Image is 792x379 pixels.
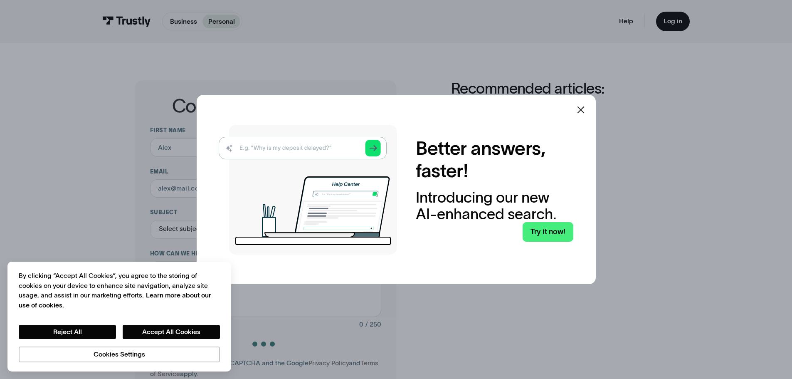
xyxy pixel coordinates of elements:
div: Privacy [19,271,220,362]
a: Try it now! [523,222,573,242]
button: Reject All [19,325,116,339]
h2: Better answers, faster! [416,137,573,182]
button: Accept All Cookies [123,325,220,339]
div: By clicking “Accept All Cookies”, you agree to the storing of cookies on your device to enhance s... [19,271,220,310]
div: Introducing our new AI-enhanced search. [416,189,573,222]
div: Cookie banner [7,262,231,372]
button: Cookies Settings [19,347,220,362]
